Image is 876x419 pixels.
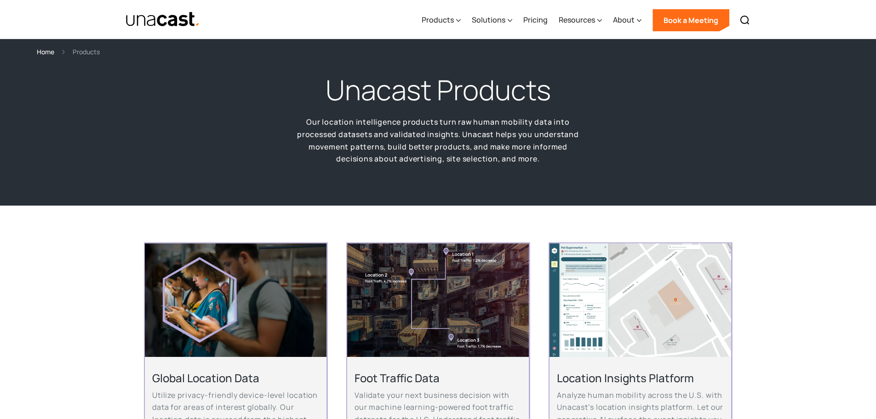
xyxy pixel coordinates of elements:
[523,1,548,39] a: Pricing
[73,46,100,57] div: Products
[559,14,595,25] div: Resources
[472,1,512,39] div: Solutions
[126,11,200,28] a: home
[559,1,602,39] div: Resources
[126,11,200,28] img: Unacast text logo
[557,371,724,385] h2: Location Insights Platform
[37,46,54,57] a: Home
[326,72,551,109] h1: Unacast Products
[422,14,454,25] div: Products
[613,14,635,25] div: About
[296,116,581,165] p: Our location intelligence products turn raw human mobility data into processed datasets and valid...
[355,371,521,385] h2: Foot Traffic Data
[653,9,729,31] a: Book a Meeting
[347,243,529,357] img: An aerial view of a city block with foot traffic data and location data information
[472,14,505,25] div: Solutions
[422,1,461,39] div: Products
[739,15,750,26] img: Search icon
[613,1,641,39] div: About
[152,371,319,385] h2: Global Location Data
